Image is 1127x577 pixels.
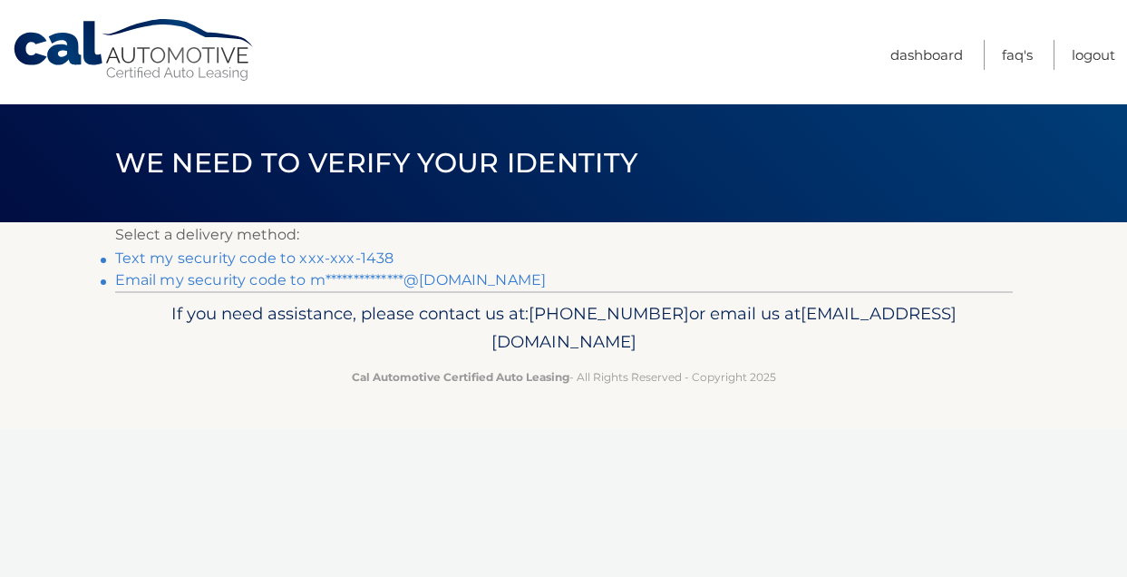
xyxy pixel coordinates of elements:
[127,367,1001,386] p: - All Rights Reserved - Copyright 2025
[529,303,689,324] span: [PHONE_NUMBER]
[115,222,1013,248] p: Select a delivery method:
[1072,40,1115,70] a: Logout
[890,40,963,70] a: Dashboard
[12,18,257,83] a: Cal Automotive
[127,299,1001,357] p: If you need assistance, please contact us at: or email us at
[352,370,569,384] strong: Cal Automotive Certified Auto Leasing
[115,146,638,180] span: We need to verify your identity
[115,249,394,267] a: Text my security code to xxx-xxx-1438
[1002,40,1033,70] a: FAQ's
